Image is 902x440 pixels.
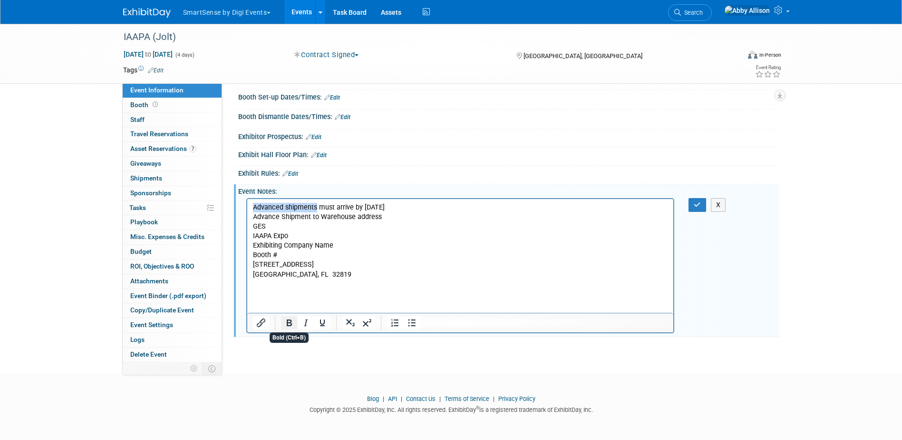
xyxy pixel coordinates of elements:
td: Tags [123,65,164,75]
a: Delete Event [123,348,222,362]
a: Edit [311,152,327,159]
span: Event Settings [130,321,173,329]
a: Logs [123,333,222,347]
div: Booth Set-up Dates/Times: [238,90,779,102]
a: Privacy Policy [498,395,535,402]
a: Edit [306,134,321,140]
span: Sponsorships [130,189,171,197]
div: Exhibit Rules: [238,166,779,179]
a: Copy/Duplicate Event [123,303,222,318]
span: Event Information [130,86,184,94]
a: Edit [335,114,350,120]
sup: ® [476,405,479,410]
span: ROI, Objectives & ROO [130,262,194,270]
div: IAAPA (Jolt) [120,29,726,46]
span: Copy/Duplicate Event [130,306,194,314]
a: Budget [123,245,222,259]
span: Giveaways [130,160,161,167]
a: Contact Us [406,395,436,402]
button: Subscript [342,316,359,330]
a: Search [668,4,712,21]
a: Event Information [123,83,222,98]
span: | [380,395,387,402]
span: [DATE] [DATE] [123,50,173,59]
span: Asset Reservations [130,145,196,152]
span: Playbook [130,218,158,226]
a: Shipments [123,171,222,186]
a: API [388,395,397,402]
a: Event Settings [123,318,222,332]
div: Exhibit Hall Floor Plan: [238,148,779,160]
button: X [711,198,726,212]
span: (4 days) [175,52,194,58]
a: Edit [282,170,298,177]
td: Toggle Event Tabs [202,362,222,375]
a: Tasks [123,201,222,215]
div: Event Format [684,50,782,64]
span: Event Binder (.pdf export) [130,292,206,300]
div: Exhibitor Prospectus: [238,130,779,142]
div: Event Notes: [238,184,779,196]
span: Shipments [130,174,162,182]
button: Bullet list [404,316,420,330]
div: Event Rating [755,65,781,70]
a: Giveaways [123,157,222,171]
span: Budget [130,248,152,255]
a: Edit [148,67,164,74]
a: Edit [324,94,340,101]
span: Tasks [129,204,146,211]
a: Attachments [123,274,222,289]
a: Sponsorships [123,186,222,200]
a: ROI, Objectives & ROO [123,260,222,274]
button: Underline [314,316,330,330]
div: Booth Dismantle Dates/Times: [238,110,779,122]
a: Terms of Service [445,395,489,402]
img: ExhibitDay [123,8,171,18]
span: 7 [189,145,196,152]
div: In-Person [759,51,781,59]
span: Travel Reservations [130,130,188,138]
td: Personalize Event Tab Strip [186,362,203,375]
a: Staff [123,113,222,127]
span: Logs [130,336,145,343]
a: Playbook [123,215,222,230]
button: Contract Signed [291,50,362,60]
a: Booth [123,98,222,112]
span: Attachments [130,277,168,285]
span: to [144,50,153,58]
a: Travel Reservations [123,127,222,141]
button: Numbered list [387,316,403,330]
span: | [491,395,497,402]
span: Delete Event [130,350,167,358]
span: Search [681,9,703,16]
button: Superscript [359,316,375,330]
a: Event Binder (.pdf export) [123,289,222,303]
img: Format-Inperson.png [748,51,757,59]
a: Misc. Expenses & Credits [123,230,222,244]
span: Staff [130,116,145,123]
span: | [437,395,443,402]
button: Italic [298,316,314,330]
a: Asset Reservations7 [123,142,222,156]
span: Booth [130,101,160,109]
a: Blog [367,395,379,402]
iframe: Rich Text Area [247,199,674,313]
span: | [398,395,405,402]
button: Insert/edit link [253,316,269,330]
span: Misc. Expenses & Credits [130,233,204,240]
img: Abby Allison [724,5,770,16]
span: [GEOGRAPHIC_DATA], [GEOGRAPHIC_DATA] [524,52,642,60]
button: Bold [281,316,297,330]
span: Booth not reserved yet [151,101,160,108]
